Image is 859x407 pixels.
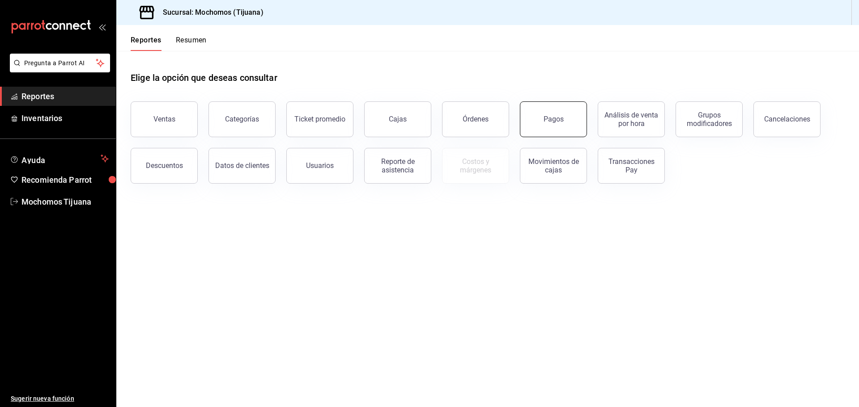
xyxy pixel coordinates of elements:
div: Pagos [544,115,564,123]
button: Ventas [131,101,198,137]
h1: Elige la opción que deseas consultar [131,71,277,84]
div: Ventas [153,115,175,123]
div: Descuentos [146,161,183,170]
div: Datos de clientes [215,161,269,170]
div: Cajas [389,115,407,123]
div: Ticket promedio [294,115,345,123]
div: Categorías [225,115,259,123]
div: Transacciones Pay [604,157,659,174]
div: Movimientos de cajas [526,157,581,174]
button: Usuarios [286,148,353,184]
div: Usuarios [306,161,334,170]
button: Análisis de venta por hora [598,101,665,137]
h3: Sucursal: Mochomos (Tijuana) [156,7,264,18]
button: Descuentos [131,148,198,184]
button: Reportes [131,36,162,51]
span: Reportes [21,90,109,102]
button: Órdenes [442,101,509,137]
span: Mochomos Tijuana [21,196,109,208]
span: Inventarios [21,112,109,124]
button: Pagos [520,101,587,137]
div: Grupos modificadores [681,111,737,128]
button: Datos de clientes [208,148,276,184]
button: Ticket promedio [286,101,353,137]
div: navigation tabs [131,36,207,51]
div: Reporte de asistencia [370,157,425,174]
button: Pregunta a Parrot AI [10,54,110,72]
button: Transacciones Pay [598,148,665,184]
div: Cancelaciones [764,115,810,123]
a: Pregunta a Parrot AI [6,65,110,74]
span: Ayuda [21,153,97,164]
button: Cancelaciones [753,101,821,137]
button: Grupos modificadores [676,101,743,137]
button: Categorías [208,101,276,137]
span: Pregunta a Parrot AI [24,59,96,68]
div: Costos y márgenes [448,157,503,174]
span: Sugerir nueva función [11,394,109,403]
button: Contrata inventarios para ver este reporte [442,148,509,184]
button: Movimientos de cajas [520,148,587,184]
div: Órdenes [463,115,489,123]
button: Cajas [364,101,431,137]
button: Reporte de asistencia [364,148,431,184]
button: open_drawer_menu [98,23,106,30]
span: Recomienda Parrot [21,174,109,186]
button: Resumen [176,36,207,51]
div: Análisis de venta por hora [604,111,659,128]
